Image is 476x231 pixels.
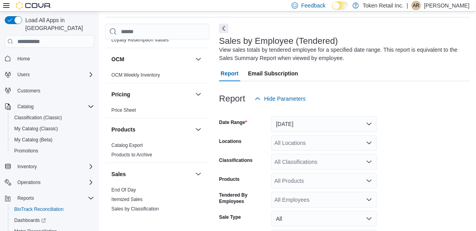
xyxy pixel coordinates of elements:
[11,113,94,122] span: Classification (Classic)
[11,135,56,145] a: My Catalog (Beta)
[14,178,94,187] span: Operations
[219,119,247,126] label: Date Range
[111,90,130,98] h3: Pricing
[8,145,97,156] button: Promotions
[14,54,33,64] a: Home
[11,146,94,156] span: Promotions
[301,2,325,9] span: Feedback
[111,170,126,178] h3: Sales
[14,178,44,187] button: Operations
[2,193,97,204] button: Reports
[17,71,30,78] span: Users
[8,112,97,123] button: Classification (Classic)
[194,54,203,64] button: OCM
[366,178,372,184] button: Open list of options
[2,69,97,80] button: Users
[105,70,210,83] div: OCM
[111,196,143,203] span: Itemized Sales
[219,192,268,205] label: Tendered By Employees
[332,2,349,10] input: Dark Mode
[17,195,34,201] span: Reports
[11,216,94,225] span: Dashboards
[251,91,309,107] button: Hide Parameters
[194,125,203,134] button: Products
[17,88,40,94] span: Customers
[14,70,33,79] button: Users
[14,137,53,143] span: My Catalog (Beta)
[2,177,97,188] button: Operations
[14,148,38,154] span: Promotions
[412,1,421,10] div: andrew rampersad
[248,66,298,81] span: Email Subscription
[111,90,192,98] button: Pricing
[11,205,67,214] a: BioTrack Reconciliation
[111,126,136,133] h3: Products
[363,1,404,10] p: Token Retail Inc.
[219,46,466,62] div: View sales totals by tendered employee for a specified date range. This report is equivalent to t...
[2,101,97,112] button: Catalog
[424,1,470,10] p: [PERSON_NAME]
[14,86,43,96] a: Customers
[271,211,377,227] button: All
[111,72,160,78] a: OCM Weekly Inventory
[366,197,372,203] button: Open list of options
[14,193,94,203] span: Reports
[194,169,203,179] button: Sales
[11,146,42,156] a: Promotions
[2,53,97,64] button: Home
[111,126,192,133] button: Products
[14,217,46,223] span: Dashboards
[407,1,408,10] p: |
[8,123,97,134] button: My Catalog (Classic)
[11,216,49,225] a: Dashboards
[2,85,97,96] button: Customers
[219,24,229,33] button: Next
[111,37,169,43] a: Loyalty Redemption Values
[219,176,240,182] label: Products
[219,138,242,145] label: Locations
[8,215,97,226] a: Dashboards
[14,206,64,212] span: BioTrack Reconciliation
[111,152,152,158] a: Products to Archive
[14,86,94,96] span: Customers
[14,193,37,203] button: Reports
[8,204,97,215] button: BioTrack Reconciliation
[111,143,143,148] a: Catalog Export
[16,2,51,9] img: Cova
[111,197,143,202] a: Itemized Sales
[221,66,238,81] span: Report
[111,206,159,212] span: Sales by Classification
[105,141,210,163] div: Products
[17,56,30,62] span: Home
[194,90,203,99] button: Pricing
[8,134,97,145] button: My Catalog (Beta)
[219,36,338,46] h3: Sales by Employee (Tendered)
[11,135,94,145] span: My Catalog (Beta)
[366,140,372,146] button: Open list of options
[14,115,62,121] span: Classification (Classic)
[413,1,420,10] span: ar
[14,53,94,63] span: Home
[271,116,377,132] button: [DATE]
[2,161,97,172] button: Inventory
[11,124,61,133] a: My Catalog (Classic)
[111,107,136,113] a: Price Sheet
[17,163,37,170] span: Inventory
[11,113,65,122] a: Classification (Classic)
[219,94,245,103] h3: Report
[14,70,94,79] span: Users
[219,214,241,220] label: Sale Type
[111,187,136,193] a: End Of Day
[11,205,94,214] span: BioTrack Reconciliation
[366,159,372,165] button: Open list of options
[14,102,37,111] button: Catalog
[22,16,94,32] span: Load All Apps in [GEOGRAPHIC_DATA]
[111,55,192,63] button: OCM
[111,170,192,178] button: Sales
